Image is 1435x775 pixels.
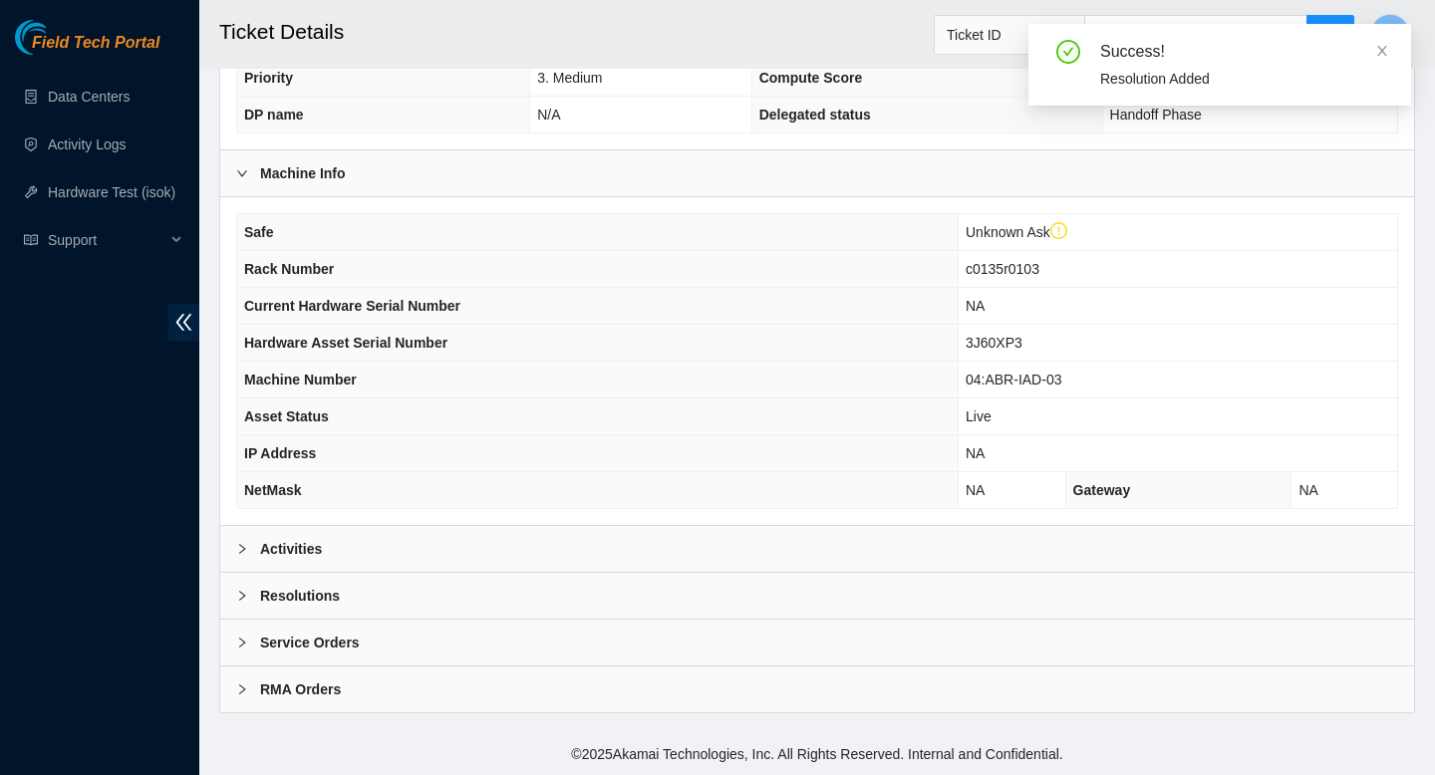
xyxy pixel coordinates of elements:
span: NA [1298,482,1317,498]
span: NA [966,445,985,461]
span: double-left [168,304,199,341]
span: right [236,590,248,602]
button: search [1306,15,1354,55]
span: read [24,233,38,247]
a: Activity Logs [48,136,127,152]
a: Hardware Test (isok) [48,184,175,200]
span: Gateway [1073,482,1131,498]
span: Priority [244,70,293,86]
img: Akamai Technologies [15,20,101,55]
span: Unknown Ask [966,224,1067,240]
span: Safe [244,224,274,240]
b: RMA Orders [260,678,341,700]
span: Ticket ID [947,20,1072,50]
div: RMA Orders [220,666,1414,712]
span: close [1375,44,1389,58]
span: right [236,683,248,695]
span: Asset Status [244,408,329,424]
span: Compute Score [759,70,862,86]
a: Data Centers [48,89,130,105]
span: Machine Number [244,372,357,387]
span: 04:ABR-IAD-03 [966,372,1061,387]
span: NA [966,298,985,314]
button: J [1370,14,1410,54]
span: J [1386,22,1394,47]
span: c0135r0103 [966,261,1039,277]
span: right [236,543,248,555]
span: 3. Medium [537,70,602,86]
div: Activities [220,526,1414,572]
b: Service Orders [260,632,360,653]
div: Service Orders [220,620,1414,665]
span: IP Address [244,445,316,461]
span: right [236,637,248,648]
input: Enter text here... [1084,15,1307,55]
span: Support [48,220,165,260]
span: Current Hardware Serial Number [244,298,460,314]
span: check-circle [1056,40,1080,64]
span: Hardware Asset Serial Number [244,335,447,351]
footer: © 2025 Akamai Technologies, Inc. All Rights Reserved. Internal and Confidential. [199,733,1435,775]
span: NetMask [244,482,302,498]
div: Resolution Added [1100,68,1387,90]
span: Delegated status [759,107,871,123]
b: Activities [260,538,322,560]
a: Akamai TechnologiesField Tech Portal [15,36,159,62]
span: Rack Number [244,261,334,277]
span: DP name [244,107,304,123]
div: Resolutions [220,573,1414,619]
span: Field Tech Portal [32,34,159,53]
span: Live [966,408,992,424]
span: NA [966,482,985,498]
span: exclamation-circle [1050,222,1068,240]
span: 3J60XP3 [966,335,1022,351]
span: N/A [537,107,560,123]
div: Success! [1100,40,1387,64]
b: Machine Info [260,162,346,184]
div: Machine Info [220,150,1414,196]
span: right [236,167,248,179]
b: Resolutions [260,585,340,607]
